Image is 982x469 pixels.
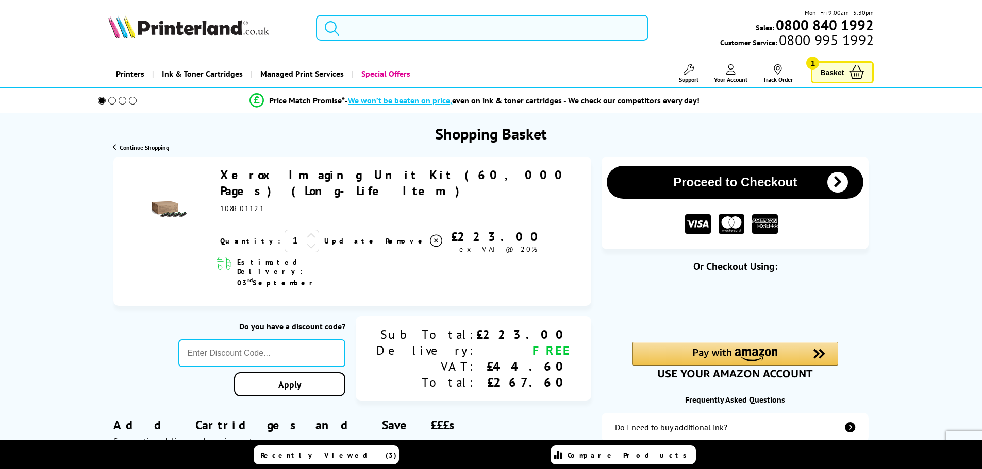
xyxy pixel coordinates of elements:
a: Basket 1 [811,61,874,83]
h1: Shopping Basket [435,124,547,144]
div: £223.00 [476,326,571,342]
a: Apply [234,372,345,396]
div: £44.60 [476,358,571,374]
div: £223.00 [444,229,552,245]
div: Or Checkout Using: [602,259,869,273]
span: 1 [806,57,819,70]
a: Ink & Toner Cartridges [152,61,251,87]
input: Enter Discount Code... [178,339,346,367]
span: We won’t be beaten on price, [348,95,452,106]
div: Add Cartridges and Save £££s [113,402,591,461]
span: Basket [820,65,844,79]
span: Your Account [714,76,747,83]
a: Compare Products [551,445,696,464]
div: Sub Total: [376,326,476,342]
span: 108R01121 [220,204,264,213]
span: Remove [386,236,426,246]
span: Recently Viewed (3) [261,450,397,460]
img: Printerland Logo [108,15,269,38]
span: Estimated Delivery: 03 September [237,257,364,287]
span: Ink & Toner Cartridges [162,61,243,87]
img: MASTER CARD [719,214,744,234]
div: Do you have a discount code? [178,321,346,332]
span: Customer Service: [720,35,874,47]
a: Printerland Logo [108,15,304,40]
div: Amazon Pay - Use your Amazon account [632,342,838,378]
span: 0800 995 1992 [777,35,874,45]
sup: rd [247,276,253,284]
iframe: PayPal [632,289,838,312]
img: VISA [685,214,711,234]
a: additional-ink [602,413,869,442]
div: Do I need to buy additional ink? [615,422,727,432]
a: Printers [108,61,152,87]
div: Total: [376,374,476,390]
img: American Express [752,214,778,234]
span: Sales: [756,23,774,32]
a: Update [324,236,377,246]
li: modal_Promise [84,92,866,110]
a: Support [679,64,698,83]
a: Delete item from your basket [386,233,444,249]
span: Continue Shopping [120,144,169,151]
img: Xerox Imaging Unit Kit (60,000 Pages) (Long-Life Item) [151,191,187,227]
a: 0800 840 1992 [774,20,874,30]
span: Mon - Fri 9:00am - 5:30pm [805,8,874,18]
div: VAT: [376,358,476,374]
div: FREE [476,342,571,358]
div: Save on time, delivery and running costs [113,436,591,446]
b: 0800 840 1992 [776,15,874,34]
a: Recently Viewed (3) [254,445,399,464]
a: Continue Shopping [113,144,169,151]
a: Managed Print Services [251,61,352,87]
a: Track Order [763,64,793,83]
a: Your Account [714,64,747,83]
a: Special Offers [352,61,418,87]
div: Delivery: [376,342,476,358]
a: Xerox Imaging Unit Kit (60,000 Pages) (Long-Life Item) [220,167,570,199]
button: Proceed to Checkout [607,166,863,199]
span: Quantity: [220,236,280,246]
div: Frequently Asked Questions [602,394,869,405]
span: Price Match Promise* [269,95,345,106]
span: Support [679,76,698,83]
span: ex VAT @ 20% [459,245,537,254]
div: £267.60 [476,374,571,390]
span: Compare Products [568,450,692,460]
div: - even on ink & toner cartridges - We check our competitors every day! [345,95,700,106]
